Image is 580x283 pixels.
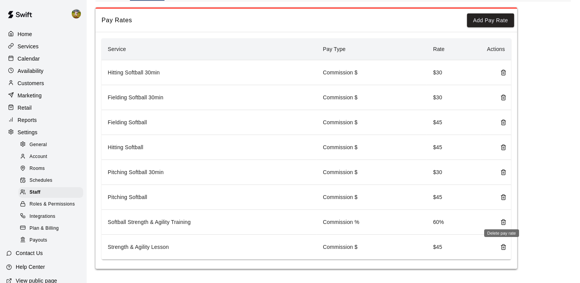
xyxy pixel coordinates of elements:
div: Roles & Permissions [18,199,83,210]
span: Integrations [30,213,56,220]
div: Schedules [18,175,83,186]
td: $30 [427,85,481,110]
span: Delete pay rate [497,144,505,150]
td: Commission $ [317,85,427,110]
td: Commission $ [317,110,427,135]
td: Hitting Softball [102,135,317,160]
td: Commission $ [317,135,427,160]
th: Pay Type [317,38,427,60]
a: Staff [18,187,86,199]
div: Integrations [18,211,83,222]
td: $45 [427,185,481,210]
p: Reports [18,116,37,124]
span: Plan & Billing [30,225,59,232]
td: $45 [427,235,481,260]
div: Calendar [6,53,80,64]
span: Rooms [30,165,45,173]
div: Account [18,151,83,162]
a: Marketing [6,90,80,101]
button: delete [497,91,509,104]
span: Payouts [30,237,47,244]
div: Delete pay rate [484,229,519,237]
div: Plan & Billing [18,223,83,234]
a: Roles & Permissions [18,199,86,211]
a: Settings [6,127,80,138]
a: Availability [6,65,80,77]
p: Marketing [18,92,42,99]
button: delete [497,216,509,228]
p: Contact Us [16,249,43,257]
td: $45 [427,135,481,160]
a: Schedules [18,175,86,187]
button: delete [497,241,509,253]
a: Customers [6,77,80,89]
td: Hitting Softball 30min [102,60,317,85]
p: Help Center [16,263,45,271]
a: Reports [6,114,80,126]
a: Account [18,151,86,163]
div: Jhonny Montoya [70,6,86,21]
a: Payouts [18,234,86,246]
span: Delete pay rate [497,69,505,75]
div: Rooms [18,163,83,174]
button: delete [497,116,509,128]
td: Fielding Softball 30min [102,85,317,110]
p: Services [18,43,39,50]
span: Pay Rates [102,15,467,25]
td: Commission $ [317,60,427,85]
p: Settings [18,128,38,136]
a: Rooms [18,163,86,175]
span: Delete pay rate [497,194,505,200]
div: Payouts [18,235,83,246]
p: Home [18,30,32,38]
td: Commission $ [317,235,427,260]
td: Pitching Softball [102,185,317,210]
button: delete [497,166,509,178]
th: Actions [481,38,511,60]
p: Availability [18,67,44,75]
div: Services [6,41,80,52]
th: Service [102,38,317,60]
p: Retail [18,104,32,112]
button: Add Pay Rate [467,13,514,28]
td: $30 [427,160,481,185]
div: Staff [18,187,83,198]
a: Integrations [18,211,86,222]
td: Pitching Softball 30min [102,160,317,185]
button: delete [497,191,509,203]
div: General [18,140,83,150]
button: delete [497,66,509,79]
a: Retail [6,102,80,114]
td: $30 [427,60,481,85]
span: Staff [30,189,41,196]
td: Commission $ [317,185,427,210]
a: Home [6,28,80,40]
p: Calendar [18,55,40,63]
span: Delete pay rate [497,169,505,175]
span: Delete pay rate [497,119,505,125]
span: Delete pay rate [497,94,505,100]
a: General [18,139,86,151]
span: Delete pay rate [497,244,505,250]
span: Delete pay rate [497,219,505,225]
td: $45 [427,110,481,135]
td: Softball Strength & Agility Training [102,210,317,235]
span: Account [30,153,47,161]
img: Jhonny Montoya [72,9,81,18]
td: Commission $ [317,160,427,185]
span: Roles & Permissions [30,201,75,208]
span: Schedules [30,177,53,184]
th: Rate [427,38,481,60]
td: 60% [427,210,481,235]
td: Commission % [317,210,427,235]
span: General [30,141,47,149]
td: Strength & Agility Lesson [102,235,317,260]
p: Customers [18,79,44,87]
td: Fielding Softball [102,110,317,135]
